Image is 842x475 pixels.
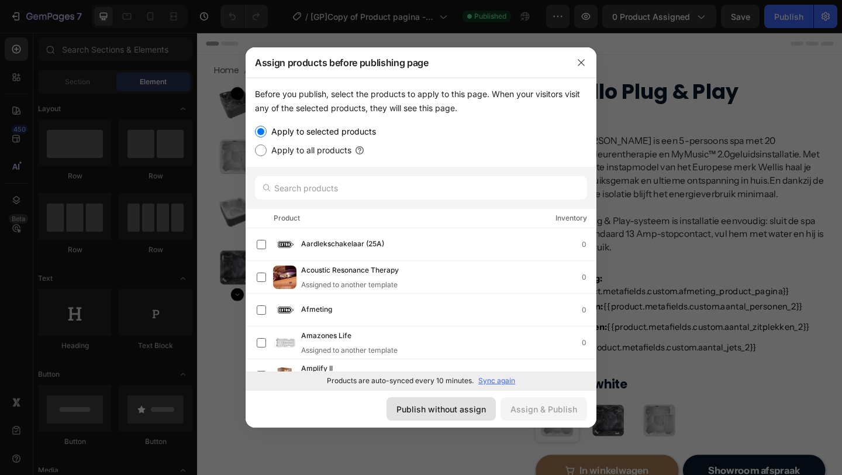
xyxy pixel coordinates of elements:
[274,212,300,224] div: Product
[387,397,496,421] button: Publish without assign
[255,87,587,115] div: Before you publish, select the products to apply to this page. When your visitors visit any of th...
[396,403,486,415] div: Publish without assign
[18,33,46,50] span: Home
[396,260,684,288] div: {{product.metafields.custom.afmeting_product_pagina}}
[301,304,332,316] span: Afmeting
[301,238,384,251] span: Aardlekschakelaar (25A)
[396,292,442,304] strong: Personen:
[267,143,351,157] label: Apply to all products
[368,126,677,167] span: kleurentherapie en geluidsinstallatie. Met dit rijk uitgeruste instapmodel van het Europese merk ...
[273,233,296,256] img: product-img
[396,261,441,273] strong: Afmeting:
[273,266,296,289] img: product-img
[501,397,587,421] button: Assign & Publish
[396,336,417,348] strong: Jets:
[60,33,156,50] span: Castillo Plug & Play
[582,304,596,316] div: 0
[516,126,579,138] span: MyMusic™ 2.0
[273,298,296,322] img: product-img
[396,335,609,349] div: {{product.metafields.custom.aantal_jets_2}}
[273,331,296,354] img: product-img
[301,264,399,277] span: Acoustic Resonance Therapy
[255,176,587,199] input: Search products
[301,280,417,290] div: Assigned to another template
[368,155,682,181] span: En dankzij de Scandinavische isolatie blijft het energieverbruik minimaal.
[301,363,333,376] span: Amplify II
[396,314,446,326] strong: Zitplekken:
[555,212,587,224] div: Inventory
[396,313,667,327] div: {{product.metafields.custom.aantal_zitplekken_2}}
[582,271,596,283] div: 0
[582,239,596,250] div: 0
[246,78,596,390] div: />
[37,59,51,73] button: Carousel Back Arrow
[246,47,566,78] div: Assign products before publishing page
[478,376,515,386] p: Sync again
[37,278,51,292] button: Carousel Next Arrow
[368,373,469,393] legend: Kleur: Ice white
[396,291,659,305] div: {{product.metafields.custom.aantal_personen_2}}
[18,33,684,50] nav: breadcrumb
[368,112,629,138] span: De Wellis [PERSON_NAME] is een 5-persoons spa met 20 massagejets,
[368,50,684,79] h2: Castillo Plug & Play
[301,345,398,356] div: Assigned to another template
[368,199,682,240] span: Dankzij het Plug & Play-systeem is installatie eenvoudig: sluit de spa aan op een standaard 13 Am...
[582,337,596,349] div: 0
[510,403,577,415] div: Assign & Publish
[273,364,296,387] img: product-img
[327,376,474,386] p: Products are auto-synced every 10 minutes.
[582,370,596,381] div: 0
[267,125,376,139] label: Apply to selected products
[301,330,351,343] span: Amazones Life
[368,78,426,96] div: 4.499,00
